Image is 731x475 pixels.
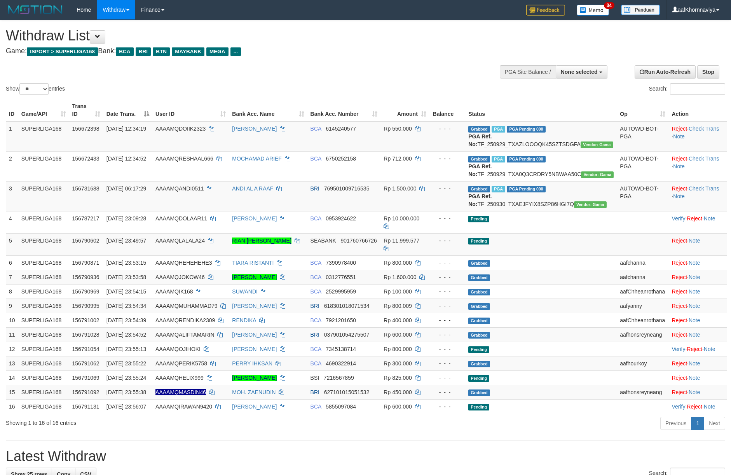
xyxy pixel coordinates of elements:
span: [DATE] 23:09:28 [106,215,146,222]
div: - - - [433,215,462,222]
td: · · [668,211,727,233]
span: SEABANK [311,237,336,244]
a: [PERSON_NAME] [232,346,277,352]
span: MAYBANK [172,47,204,56]
td: SUPERLIGA168 [18,151,69,181]
a: Note [673,163,685,169]
span: Rp 400.000 [384,317,412,323]
span: Copy 6750252158 to clipboard [326,155,356,162]
td: 7 [6,270,18,284]
td: 14 [6,370,18,385]
span: 156791054 [72,346,99,352]
td: TF_250929_TXA0Q3CRDRY5NBWAA50C [465,151,617,181]
div: PGA Site Balance / [500,65,556,79]
a: Note [689,389,700,395]
td: SUPERLIGA168 [18,255,69,270]
td: SUPERLIGA168 [18,299,69,313]
td: · [668,313,727,327]
div: - - - [433,360,462,367]
span: BCA [311,317,321,323]
span: Rp 1.500.000 [384,185,416,192]
td: SUPERLIGA168 [18,284,69,299]
a: [PERSON_NAME] [232,375,277,381]
a: Verify [672,403,685,410]
a: Reject [672,375,687,381]
span: BCA [311,346,321,352]
a: Note [689,375,700,381]
td: · · [668,151,727,181]
span: AAAAMQRESHAAL666 [155,155,213,162]
span: Vendor URL: https://trx31.1velocity.biz [581,171,614,178]
span: BRI [311,389,319,395]
a: Note [689,360,700,367]
span: Marked by aafromsomean [492,186,505,192]
a: Reject [672,274,687,280]
td: TF_250930_TXAEJFYIX8SZP86HGI7Q [465,181,617,211]
span: Copy 0312776551 to clipboard [326,274,356,280]
td: 6 [6,255,18,270]
a: RENDIKA [232,317,256,323]
span: [DATE] 23:49:57 [106,237,146,244]
span: Copy 7345138714 to clipboard [326,346,356,352]
span: [DATE] 23:55:13 [106,346,146,352]
span: BCA [116,47,133,56]
span: AAAAMQDOLAAR11 [155,215,207,222]
span: AAAAMQMUHAMMAD79 [155,303,217,309]
td: 1 [6,121,18,152]
span: Grabbed [468,389,490,396]
a: [PERSON_NAME] [232,274,277,280]
span: AAAAMQJOKOW46 [155,274,205,280]
span: Grabbed [468,156,490,162]
td: · · [668,399,727,414]
td: AUTOWD-BOT-PGA [617,181,668,211]
span: Marked by aafsoycanthlai [492,126,505,133]
span: Rp 600.000 [384,332,412,338]
span: Vendor URL: https://trx31.1velocity.biz [574,201,607,208]
span: Rp 300.000 [384,360,412,367]
span: Grabbed [468,332,490,339]
td: · [668,299,727,313]
td: · [668,327,727,342]
a: TIARA RISTANTI [232,260,274,266]
th: Amount: activate to sort column ascending [380,99,429,121]
div: - - - [433,125,462,133]
span: Copy 769501009716535 to clipboard [324,185,370,192]
a: Note [704,346,715,352]
a: ANDI AL A RAAF [232,185,273,192]
span: 156790995 [72,303,99,309]
span: AAAAMQIK168 [155,288,193,295]
a: Note [673,193,685,199]
td: SUPERLIGA168 [18,270,69,284]
span: [DATE] 23:55:22 [106,360,146,367]
span: BCA [311,288,321,295]
div: - - - [433,237,462,244]
td: aafChheanrothana [617,313,668,327]
a: Previous [660,417,691,430]
a: Note [673,133,685,140]
h1: Withdraw List [6,28,480,44]
a: PERRY IHKSAN [232,360,272,367]
th: Action [668,99,727,121]
span: BRI [136,47,151,56]
span: Grabbed [468,126,490,133]
td: · · [668,342,727,356]
span: Rp 800.000 [384,346,412,352]
span: Grabbed [468,186,490,192]
td: aafchanna [617,255,668,270]
td: · [668,270,727,284]
td: SUPERLIGA168 [18,211,69,233]
span: [DATE] 23:53:58 [106,274,146,280]
td: SUPERLIGA168 [18,356,69,370]
span: 156790602 [72,237,99,244]
th: Game/API: activate to sort column ascending [18,99,69,121]
span: 156791002 [72,317,99,323]
span: AAAAMQHEHEHEHE3 [155,260,212,266]
span: AAAAMQPERIK5758 [155,360,207,367]
a: Reject [672,303,687,309]
td: SUPERLIGA168 [18,233,69,255]
td: aafhourkoy [617,356,668,370]
span: 156672398 [72,126,99,132]
a: [PERSON_NAME] [232,215,277,222]
a: Reject [672,126,687,132]
td: AUTOWD-BOT-PGA [617,121,668,152]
